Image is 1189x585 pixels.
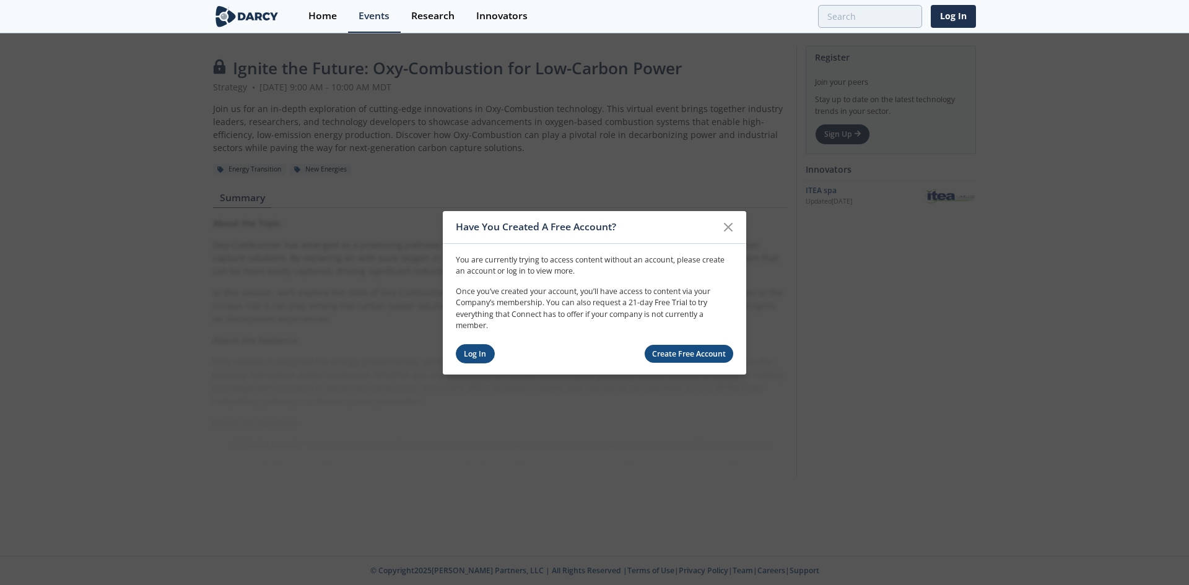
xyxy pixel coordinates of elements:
[456,286,733,332] p: Once you’ve created your account, you’ll have access to content via your Company’s membership. Yo...
[456,254,733,277] p: You are currently trying to access content without an account, please create an account or log in...
[476,11,528,21] div: Innovators
[456,215,716,239] div: Have You Created A Free Account?
[359,11,390,21] div: Events
[645,345,734,363] a: Create Free Account
[931,5,976,28] a: Log In
[456,344,495,363] a: Log In
[213,6,281,27] img: logo-wide.svg
[818,5,922,28] input: Advanced Search
[411,11,455,21] div: Research
[308,11,337,21] div: Home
